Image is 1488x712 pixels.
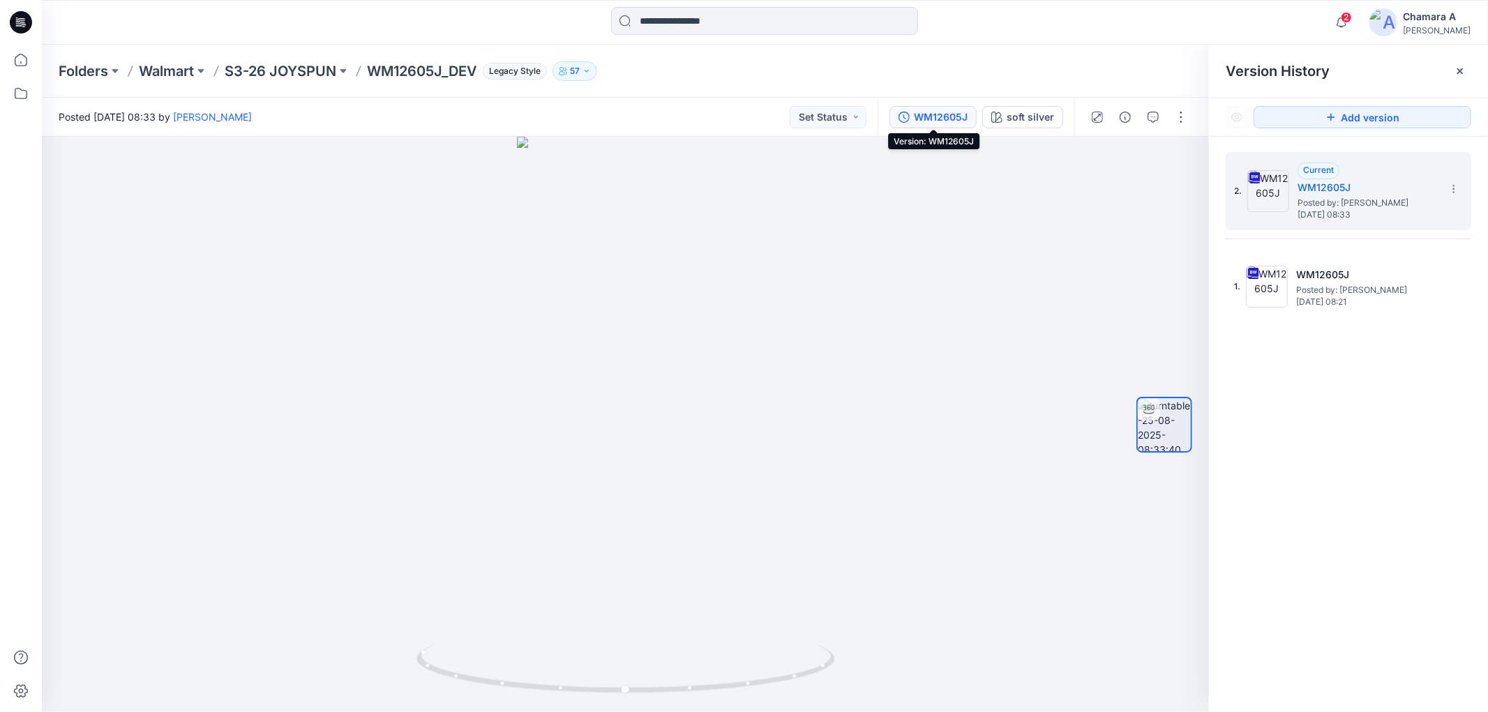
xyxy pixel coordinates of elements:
button: Details [1114,106,1136,128]
button: Close [1455,66,1466,77]
span: Version History [1226,63,1330,79]
p: WM12605J_DEV [367,61,477,81]
span: Posted by: Kasun Didulanga [1298,196,1437,210]
a: S3-26 JOYSPUN [225,61,336,81]
button: WM12605J [889,106,977,128]
img: WM12605J [1246,266,1288,308]
span: Current [1303,165,1334,175]
img: turntable-25-08-2025-08:33:40 [1138,398,1191,451]
img: avatar [1369,8,1397,36]
h5: WM12605J [1298,179,1437,196]
button: soft silver [982,106,1063,128]
button: 57 [553,61,597,81]
span: 1. [1234,280,1240,293]
button: Legacy Style [477,61,547,81]
p: 57 [570,63,580,79]
div: WM12605J [914,109,968,125]
div: [PERSON_NAME] [1403,25,1471,36]
span: 2. [1234,185,1242,197]
span: [DATE] 08:21 [1296,297,1436,307]
a: Walmart [139,61,194,81]
div: soft silver [1007,109,1054,125]
span: Posted [DATE] 08:33 by [59,109,252,124]
div: Chamara A [1403,8,1471,25]
span: [DATE] 08:33 [1298,210,1437,220]
a: Folders [59,61,108,81]
button: Add version [1254,106,1471,128]
span: Posted by: Kasun Didulanga [1296,283,1436,297]
button: Show Hidden Versions [1226,106,1248,128]
img: WM12605J [1247,170,1289,212]
span: 2 [1341,12,1352,23]
h5: WM12605J [1296,266,1436,283]
a: [PERSON_NAME] [173,111,252,123]
span: Legacy Style [483,63,547,79]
